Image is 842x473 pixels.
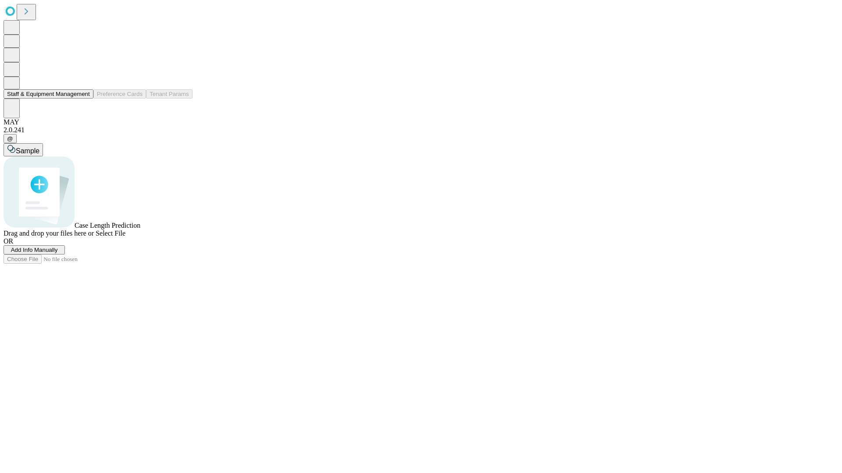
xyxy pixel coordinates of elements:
span: Select File [96,229,125,237]
span: Sample [16,147,39,155]
div: 2.0.241 [4,126,838,134]
button: Sample [4,143,43,156]
span: OR [4,237,13,245]
button: @ [4,134,17,143]
button: Add Info Manually [4,245,65,254]
div: MAY [4,118,838,126]
span: @ [7,135,13,142]
span: Drag and drop your files here or [4,229,94,237]
span: Case Length Prediction [75,222,140,229]
button: Tenant Params [146,89,193,99]
button: Preference Cards [93,89,146,99]
button: Staff & Equipment Management [4,89,93,99]
span: Add Info Manually [11,247,58,253]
